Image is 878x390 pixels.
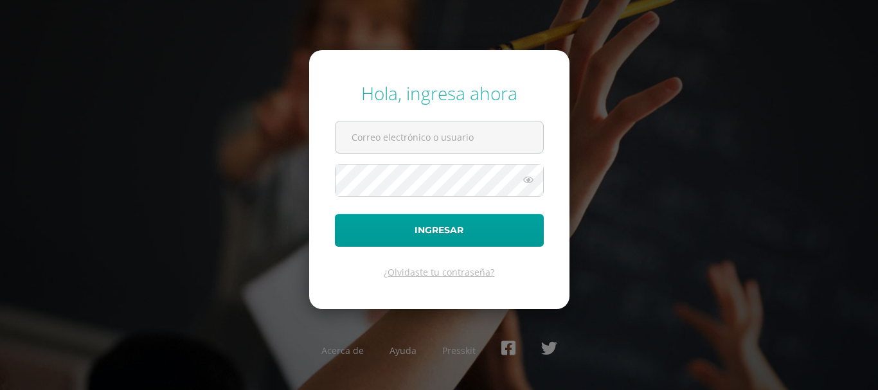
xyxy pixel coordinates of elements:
[442,344,476,357] a: Presskit
[390,344,417,357] a: Ayuda
[384,266,494,278] a: ¿Olvidaste tu contraseña?
[321,344,364,357] a: Acerca de
[336,121,543,153] input: Correo electrónico o usuario
[335,214,544,247] button: Ingresar
[335,81,544,105] div: Hola, ingresa ahora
